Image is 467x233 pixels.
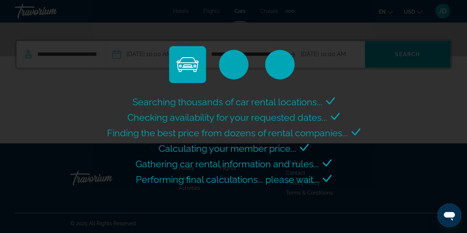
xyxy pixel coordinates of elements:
iframe: Button to launch messaging window [437,203,461,227]
span: Gathering car rental information and rules... [135,158,319,169]
span: Checking availability for your requested dates... [127,112,327,123]
span: Calculating your member price... [159,143,296,154]
span: Performing final calculations... please wait... [136,174,319,185]
span: Finding the best price from dozens of rental companies... [107,127,348,138]
span: Searching thousands of car rental locations... [133,96,322,107]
